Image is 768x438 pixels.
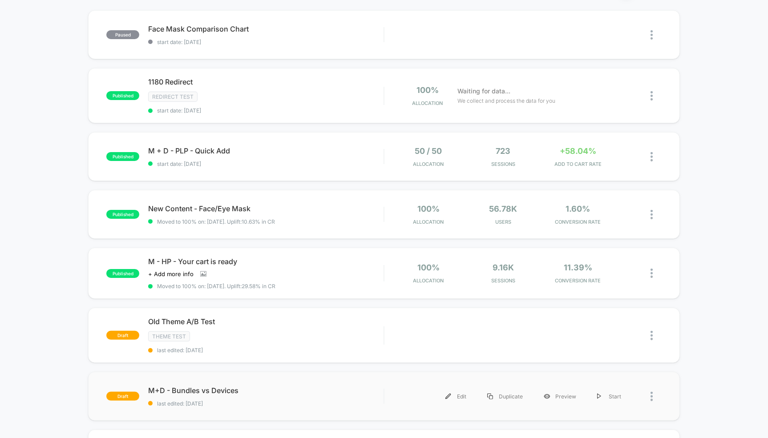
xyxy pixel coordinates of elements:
[157,218,275,225] span: Moved to 100% on: [DATE] . Uplift: 10.63% in CR
[651,30,653,40] img: close
[148,107,384,114] span: start date: [DATE]
[487,394,493,399] img: menu
[457,86,510,96] span: Waiting for data...
[543,219,613,225] span: CONVERSION RATE
[148,77,384,86] span: 1180 Redirect
[560,146,596,156] span: +58.04%
[651,210,653,219] img: close
[651,152,653,161] img: close
[435,386,477,406] div: Edit
[412,100,443,106] span: Allocation
[157,283,275,289] span: Moved to 100% on: [DATE] . Uplift: 29.58% in CR
[417,263,440,272] span: 100%
[477,386,534,406] div: Duplicate
[148,257,384,266] span: M - HP - Your cart is ready
[457,96,556,105] span: We collect and process the data for you
[148,24,384,33] span: Face Mask Comparison Chart
[106,152,139,161] span: published
[489,204,517,213] span: 56.78k
[587,386,632,406] div: Start
[651,91,653,100] img: close
[148,161,384,167] span: start date: [DATE]
[148,92,198,102] span: Redirect Test
[106,269,139,278] span: published
[468,219,538,225] span: Users
[445,394,451,399] img: menu
[148,146,384,155] span: M + D - PLP - Quick Add
[417,204,440,213] span: 100%
[106,91,139,100] span: published
[106,30,139,39] span: paused
[148,317,384,326] span: Old Theme A/B Test
[148,270,194,277] span: + Add more info
[148,204,384,213] span: New Content - Face/Eye Mask
[468,277,538,284] span: Sessions
[534,386,587,406] div: Preview
[148,347,384,354] span: last edited: [DATE]
[106,331,139,340] span: draft
[413,161,444,167] span: Allocation
[564,263,592,272] span: 11.39%
[148,400,384,407] span: last edited: [DATE]
[413,219,444,225] span: Allocation
[148,331,190,342] span: Theme Test
[651,331,653,340] img: close
[106,392,139,401] span: draft
[651,392,653,401] img: close
[496,146,510,156] span: 723
[597,394,602,399] img: menu
[148,386,384,395] span: M+D - Bundles vs Devices
[543,277,613,284] span: CONVERSION RATE
[651,269,653,278] img: close
[543,161,613,167] span: ADD TO CART RATE
[566,204,590,213] span: 1.60%
[416,85,439,95] span: 100%
[106,210,139,219] span: published
[148,39,384,45] span: start date: [DATE]
[415,146,442,156] span: 50 / 50
[413,277,444,284] span: Allocation
[468,161,538,167] span: Sessions
[493,263,514,272] span: 9.16k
